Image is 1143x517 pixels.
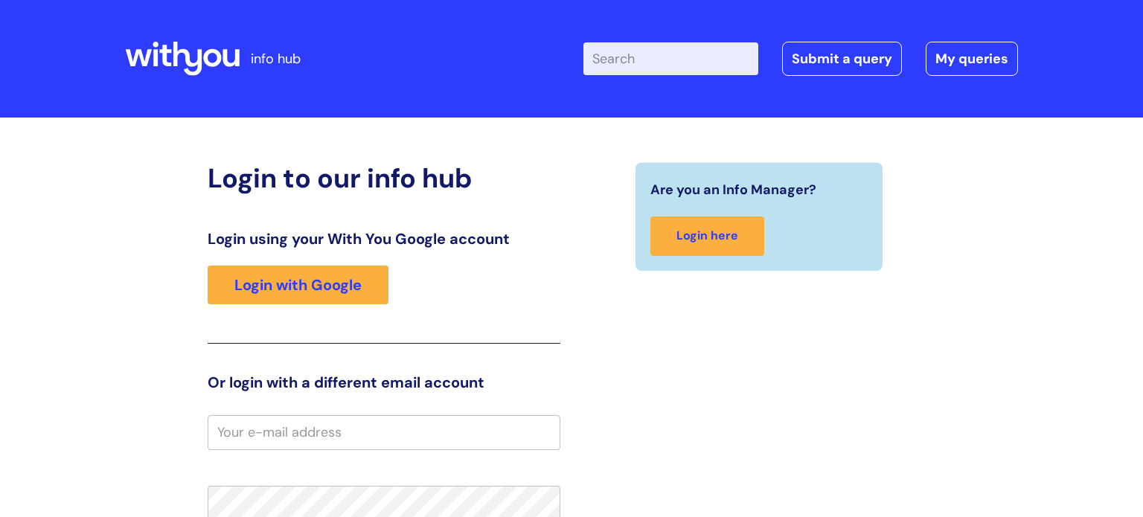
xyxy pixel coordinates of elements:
a: Login here [650,216,764,256]
a: Login with Google [208,266,388,304]
input: Search [583,42,758,75]
input: Your e-mail address [208,415,560,449]
h3: Login using your With You Google account [208,230,560,248]
a: Submit a query [782,42,902,76]
span: Are you an Info Manager? [650,178,816,202]
p: info hub [251,47,301,71]
h2: Login to our info hub [208,162,560,194]
h3: Or login with a different email account [208,373,560,391]
a: My queries [926,42,1018,76]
